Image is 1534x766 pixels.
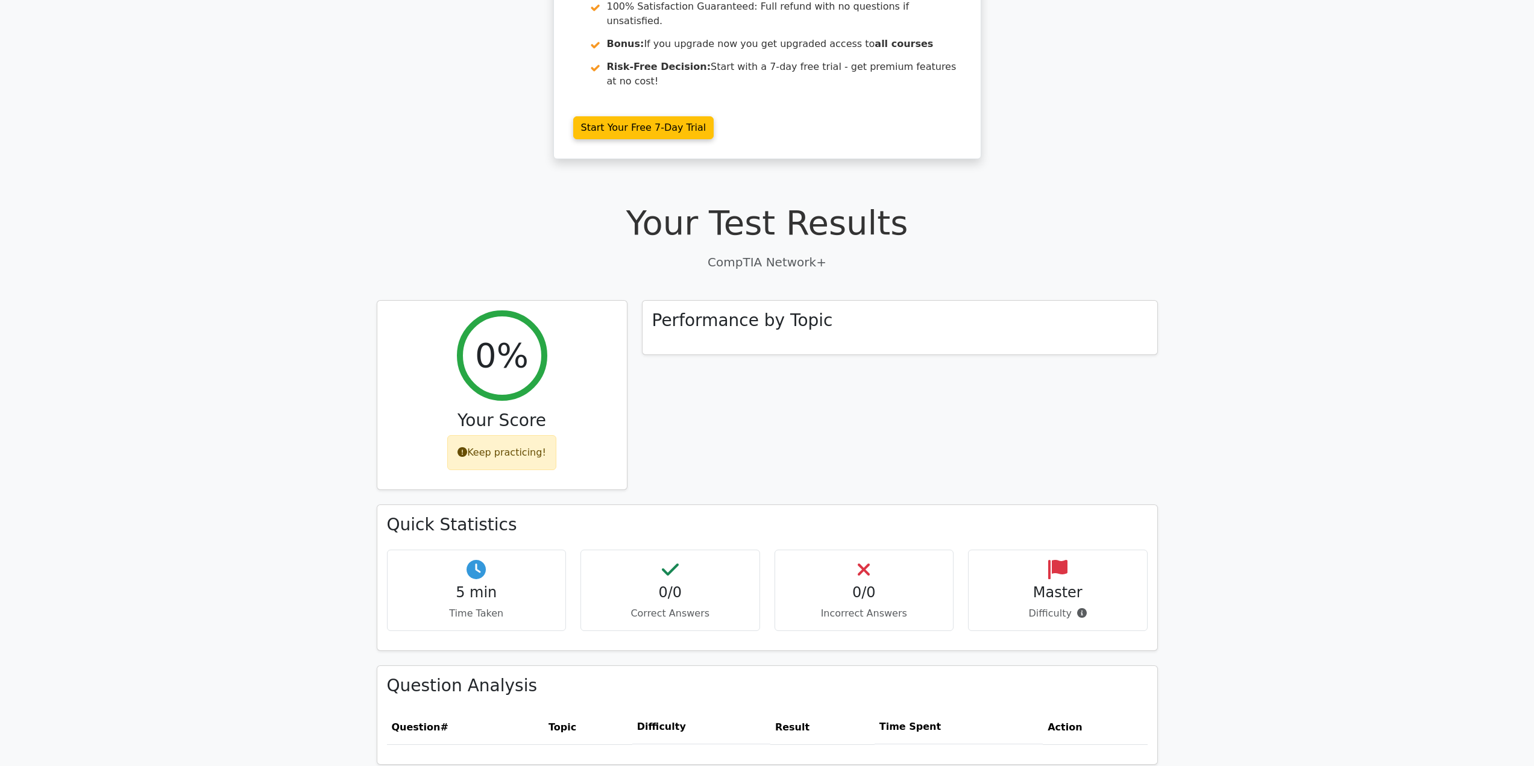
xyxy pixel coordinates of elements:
[544,710,632,744] th: Topic
[770,710,875,744] th: Result
[978,606,1137,621] p: Difficulty
[387,515,1148,535] h3: Quick Statistics
[377,253,1158,271] p: CompTIA Network+
[591,606,750,621] p: Correct Answers
[475,335,529,375] h2: 0%
[632,710,770,744] th: Difficulty
[591,584,750,601] h4: 0/0
[652,310,833,331] h3: Performance by Topic
[397,584,556,601] h4: 5 min
[387,710,544,744] th: #
[573,116,714,139] a: Start Your Free 7-Day Trial
[392,721,441,733] span: Question
[875,710,1043,744] th: Time Spent
[785,606,944,621] p: Incorrect Answers
[387,676,1148,696] h3: Question Analysis
[978,584,1137,601] h4: Master
[397,606,556,621] p: Time Taken
[1043,710,1147,744] th: Action
[387,410,617,431] h3: Your Score
[377,202,1158,243] h1: Your Test Results
[447,435,556,470] div: Keep practicing!
[785,584,944,601] h4: 0/0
